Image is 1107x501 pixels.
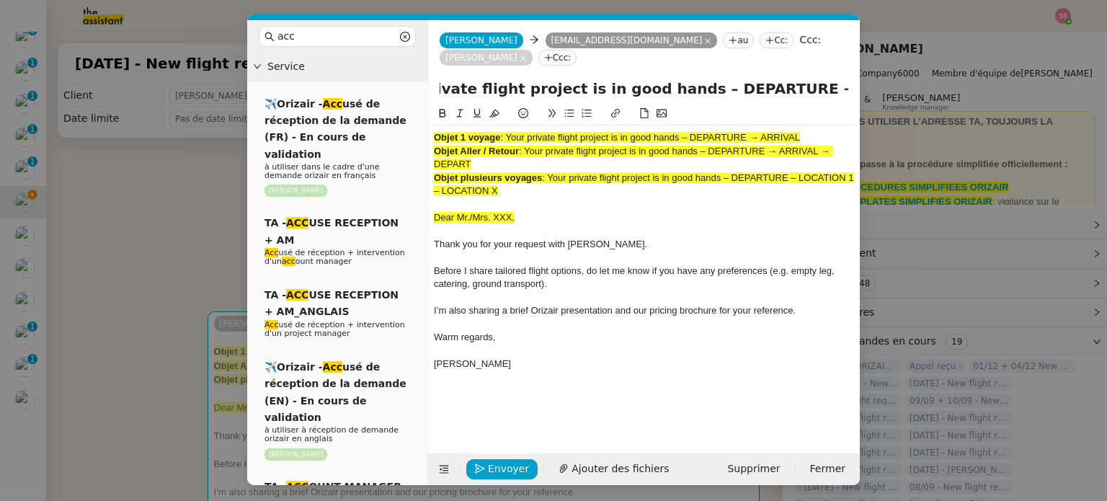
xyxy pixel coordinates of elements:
em: Acc [264,248,278,257]
nz-tag: Ccc: [538,50,577,66]
strong: Objet plusieurs voyages [434,172,542,183]
nz-tag: [PERSON_NAME] [264,448,327,461]
span: I’m also sharing a brief Orizair presentation and our pricing brochure for your reference. [434,305,796,316]
button: Fermer [801,459,854,479]
span: Ajouter des fichiers [572,461,669,477]
span: Supprimer [727,461,780,477]
nz-tag: [PERSON_NAME] [440,50,533,66]
span: ✈️Orizair - usé de réception de la demande (FR) - En cours de validation [264,98,406,160]
span: Dear Mr./Mrs. XXX, [434,212,515,223]
span: à utiliser à réception de demande orizair en anglais [264,425,399,443]
button: Envoyer [466,459,538,479]
input: Subject [440,78,848,99]
span: TA - USE RECEPTION + AM [264,217,399,245]
em: Acc [264,320,278,329]
input: Templates [277,28,397,45]
span: Thank you for your request with [PERSON_NAME]. [434,239,647,249]
span: Before I share tailored flight options, do let me know if you have any preferences (e.g. empty le... [434,265,837,289]
div: Service [247,53,427,81]
em: ACC [286,217,308,229]
span: Envoyer [488,461,529,477]
span: usé de réception + intervention d'un ount manager [264,248,405,266]
em: ACC [286,481,308,492]
nz-tag: au [723,32,754,48]
button: Ajouter des fichiers [550,459,677,479]
nz-tag: [EMAIL_ADDRESS][DOMAIN_NAME] [546,32,718,48]
span: : Your private flight project is in good hands – DEPARTURE – LOCATION 1 – LOCATION X [434,172,856,196]
em: ACC [286,289,308,301]
span: Warm regards, [434,332,495,342]
span: : Your private flight project is in good hands – DEPARTURE → ARRIVAL → DEPART [434,146,832,169]
strong: Objet Aller / Retour [434,146,519,156]
span: TA - USE RECEPTION + AM_ANGLAIS [264,289,399,317]
button: Supprimer [719,459,788,479]
label: Ccc: [799,34,821,45]
span: Service [267,58,422,75]
em: Acc [323,361,342,373]
em: acc [282,257,295,266]
span: [PERSON_NAME] [434,358,511,369]
span: à utiliser dans le cadre d'une demande orizair en français [264,162,379,180]
span: : Your private flight project is in good hands – DEPARTURE → ARRIVAL [500,132,800,143]
strong: Objet 1 voyage [434,132,500,143]
span: Fermer [810,461,845,477]
nz-tag: Cc: [760,32,793,48]
nz-tag: [PERSON_NAME] [264,185,327,197]
span: usé de réception + intervention d'un project manager [264,320,405,338]
span: ✈️Orizair - usé de réception de la demande (EN) - En cours de validation [264,361,406,423]
span: [PERSON_NAME] [445,35,517,45]
em: Acc [323,98,342,110]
